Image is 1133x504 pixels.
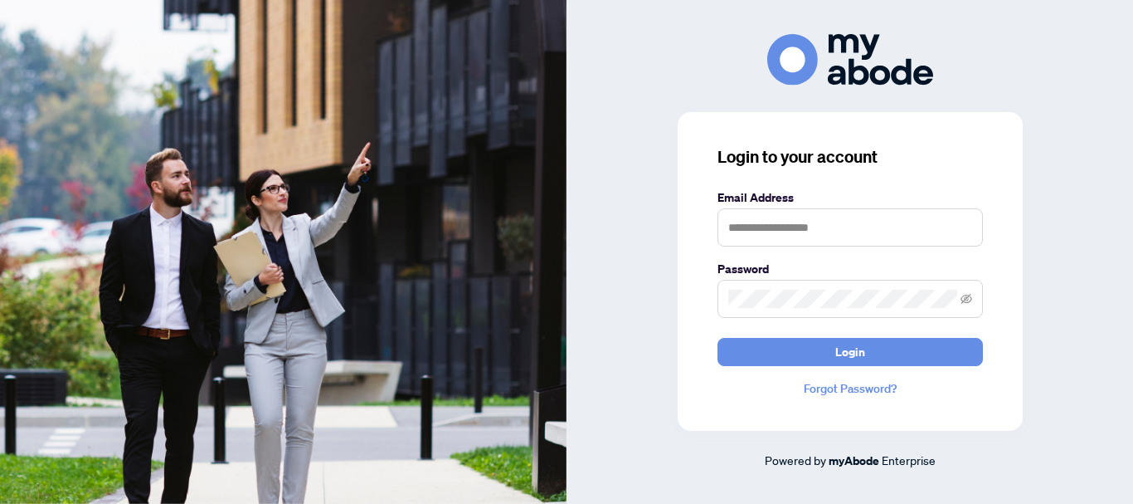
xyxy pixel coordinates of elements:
a: Forgot Password? [717,379,983,398]
button: Login [717,338,983,366]
span: eye-invisible [960,293,972,305]
img: ma-logo [767,34,933,85]
span: Powered by [765,453,826,467]
h3: Login to your account [717,145,983,169]
label: Email Address [717,188,983,207]
a: myAbode [829,452,879,470]
label: Password [717,260,983,278]
span: Enterprise [882,453,936,467]
span: Login [835,339,865,365]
